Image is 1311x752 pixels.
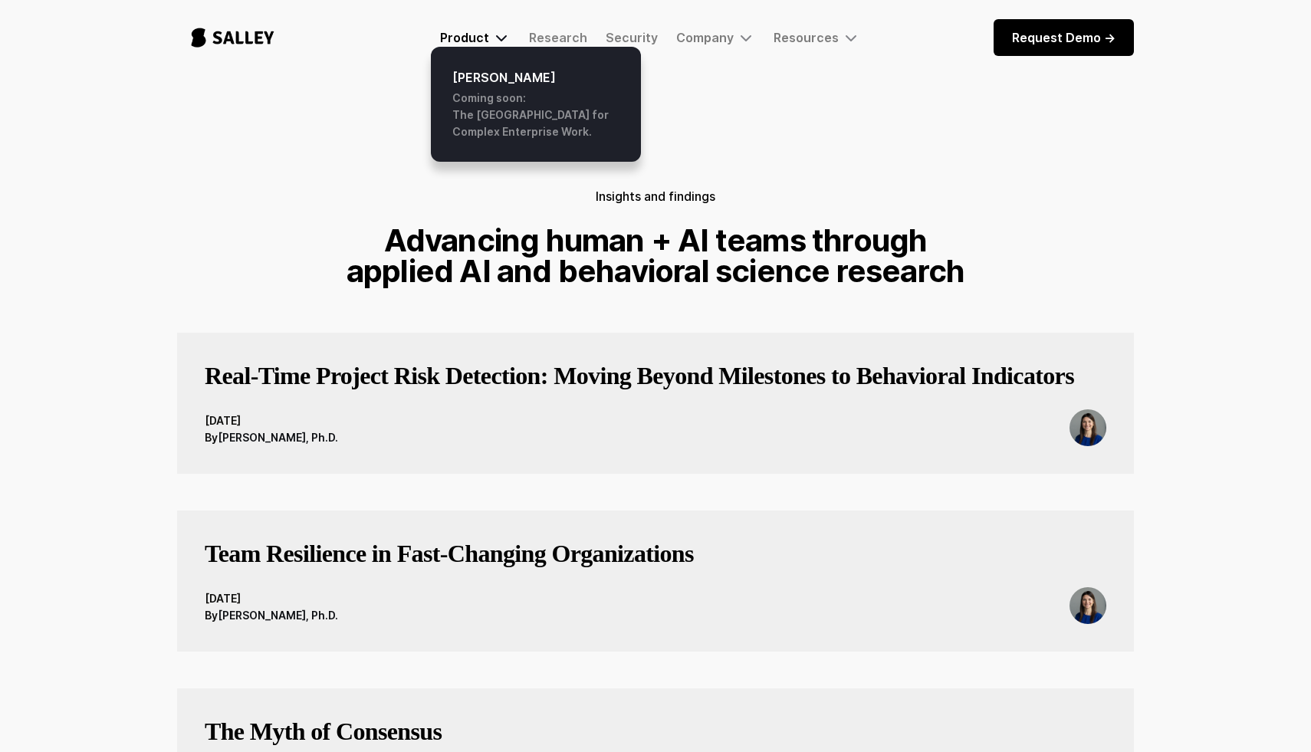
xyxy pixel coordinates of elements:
[676,30,734,45] div: Company
[218,429,338,446] div: [PERSON_NAME], Ph.D.
[774,30,839,45] div: Resources
[205,538,694,569] h3: Team Resilience in Fast‑Changing Organizations
[218,607,338,624] div: [PERSON_NAME], Ph.D.
[340,225,971,287] h1: Advancing human + AI teams through applied AI and behavioral science research
[205,716,442,747] h3: The Myth of Consensus
[676,28,755,47] div: Company
[440,56,632,153] a: [PERSON_NAME]Coming soon:The [GEOGRAPHIC_DATA] for Complex Enterprise Work.
[177,12,288,63] a: home
[205,360,1074,409] a: Real-Time Project Risk Detection: Moving Beyond Milestones to Behavioral Indicators
[596,186,715,207] h5: Insights and findings
[606,30,658,45] a: Security
[205,538,694,587] a: Team Resilience in Fast‑Changing Organizations
[452,90,619,140] div: Coming soon: The [GEOGRAPHIC_DATA] for Complex Enterprise Work.
[205,590,338,607] div: [DATE]
[774,28,860,47] div: Resources
[440,28,511,47] div: Product
[452,68,619,87] h6: [PERSON_NAME]
[529,30,587,45] a: Research
[205,429,218,446] div: By
[205,412,338,429] div: [DATE]
[205,607,218,624] div: By
[431,47,641,162] nav: Product
[440,30,489,45] div: Product
[205,360,1074,391] h3: Real-Time Project Risk Detection: Moving Beyond Milestones to Behavioral Indicators
[994,19,1134,56] a: Request Demo ->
